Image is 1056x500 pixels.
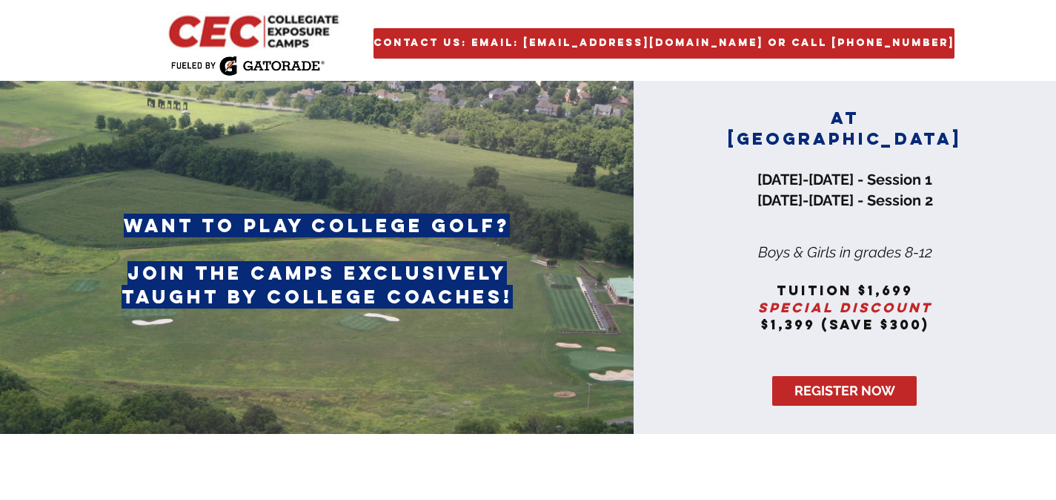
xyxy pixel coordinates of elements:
[758,299,932,316] span: special discount
[170,56,325,76] img: Fueled by Gatorade.png
[761,316,929,333] span: $1,399 (save $300)
[794,381,895,400] span: REGISTER NOW
[165,11,345,50] img: CEC Logo Primary_edited.jpg
[757,171,933,209] span: [DATE]-[DATE] - Session 1 [DATE]-[DATE] - Session 2
[758,243,932,261] span: Boys & Girls in grades 8-12
[777,282,913,299] span: tuition $1,699
[124,214,510,237] span: want to play college golf?
[728,108,962,149] span: AT [GEOGRAPHIC_DATA]
[772,376,917,406] a: REGISTER NOW
[373,28,954,59] a: Contact Us: Email: golf@collegiatecamps.com or Call 954 482 4979
[373,37,954,50] span: Contact Us: Email: [EMAIL_ADDRESS][DOMAIN_NAME] or Call [PHONE_NUMBER]
[122,261,513,309] span: join the camps exclusively taught by college coaches!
